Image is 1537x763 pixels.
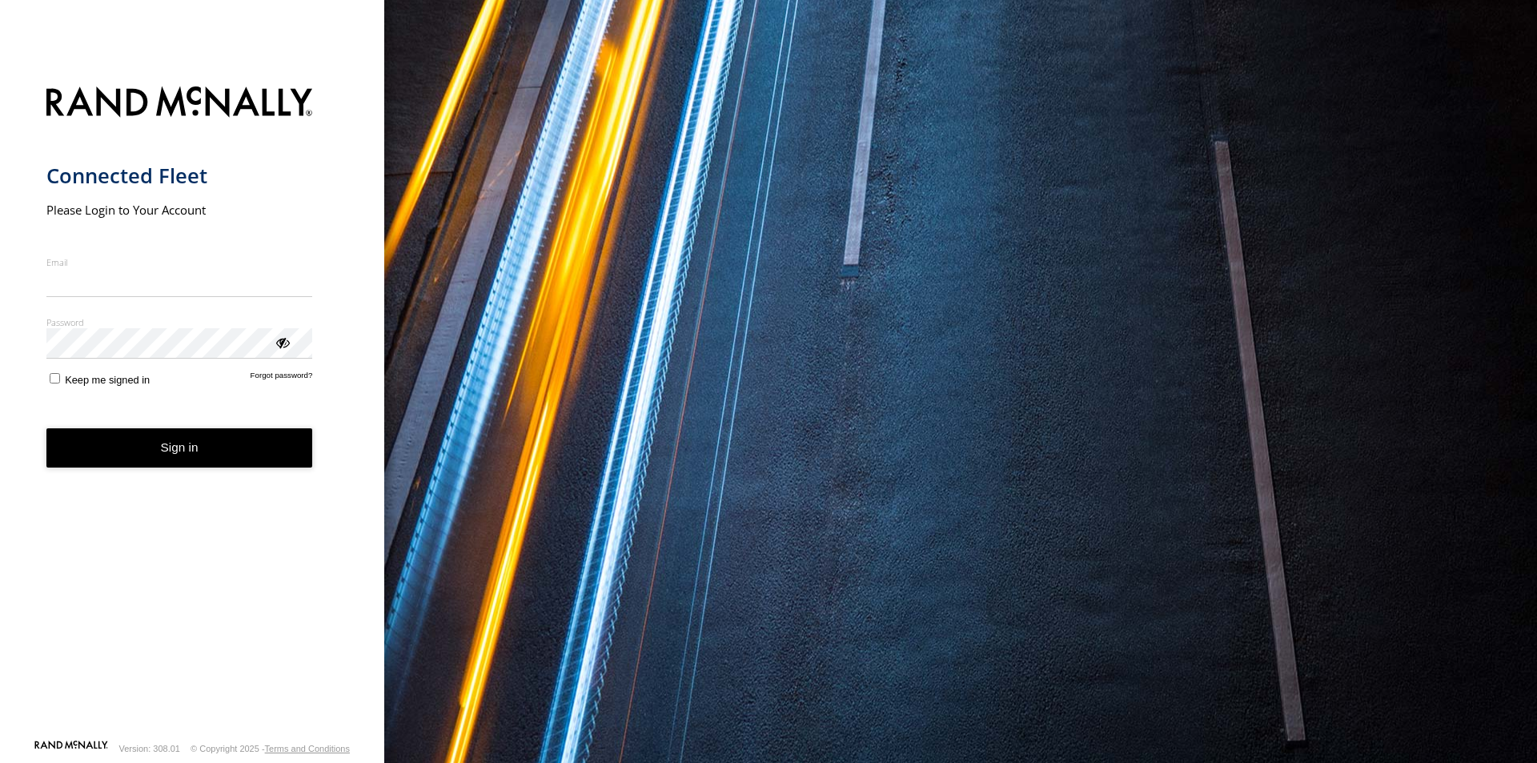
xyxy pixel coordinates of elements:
[251,371,313,386] a: Forgot password?
[46,202,313,218] h2: Please Login to Your Account
[265,744,350,753] a: Terms and Conditions
[119,744,180,753] div: Version: 308.01
[274,334,290,350] div: ViewPassword
[191,744,350,753] div: © Copyright 2025 -
[46,256,313,268] label: Email
[46,428,313,468] button: Sign in
[46,163,313,189] h1: Connected Fleet
[50,373,60,384] input: Keep me signed in
[46,77,339,739] form: main
[46,316,313,328] label: Password
[46,83,313,124] img: Rand McNally
[34,741,108,757] a: Visit our Website
[65,374,150,386] span: Keep me signed in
